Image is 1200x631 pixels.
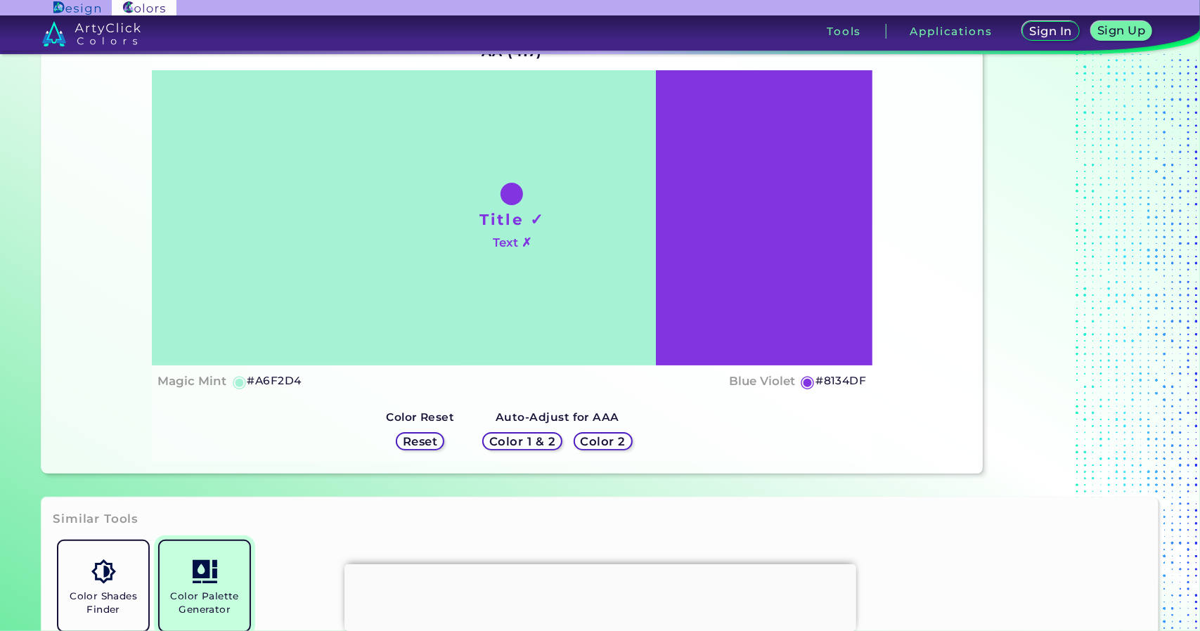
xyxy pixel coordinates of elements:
h5: #8134DF [815,372,866,390]
img: icon_col_pal_col.svg [193,559,217,584]
img: ArtyClick Design logo [53,1,101,15]
h5: Reset [404,436,436,447]
h5: Color 1 & 2 [492,436,552,447]
h5: Color Palette Generator [165,590,244,616]
img: icon_color_shades.svg [91,559,116,584]
iframe: Advertisement [344,564,856,627]
h3: Applications [910,26,993,37]
h5: Color 2 [583,436,624,447]
h4: Blue Violet [729,371,795,391]
h5: #A6F2D4 [247,372,301,390]
h4: Text ✗ [493,233,531,253]
h4: Magic Mint [157,371,226,391]
strong: Color Reset [386,410,454,424]
h5: Sign In [1031,26,1070,37]
strong: Auto-Adjust for AAA [496,410,619,424]
h1: Title ✓ [479,209,544,230]
a: Sign In [1025,22,1077,40]
h5: ◉ [801,373,816,390]
a: Sign Up [1094,22,1149,40]
h5: Sign Up [1099,25,1143,36]
h3: Tools [827,26,861,37]
h5: Color Shades Finder [64,590,143,616]
img: logo_artyclick_colors_white.svg [42,21,141,46]
h5: ◉ [232,373,247,390]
